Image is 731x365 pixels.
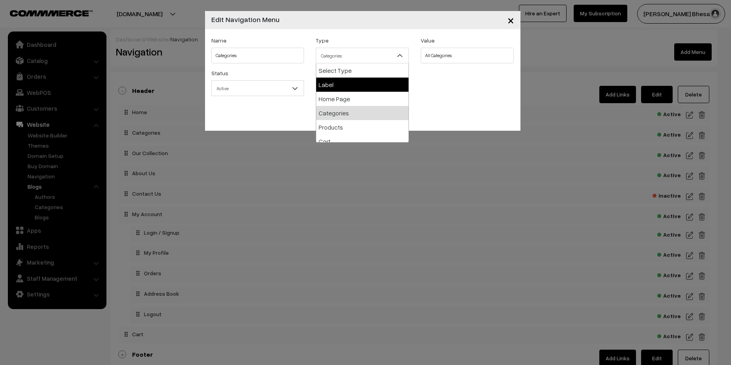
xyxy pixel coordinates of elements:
[501,8,520,32] button: Close
[316,134,408,148] li: Cart
[421,36,434,44] label: Value
[316,48,409,63] span: Categories
[316,106,408,120] li: Categories
[211,69,228,77] label: Status
[507,13,514,27] span: ×
[211,80,304,96] span: Active
[211,14,280,25] h4: Edit Navigation Menu
[316,92,408,106] li: Home Page
[316,120,408,134] li: Products
[316,78,408,92] li: Label
[316,36,328,44] label: Type
[316,63,408,78] li: Select Type
[211,48,304,63] input: Link Name
[211,36,226,44] label: Name
[316,49,408,63] span: Categories
[212,82,304,95] span: Active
